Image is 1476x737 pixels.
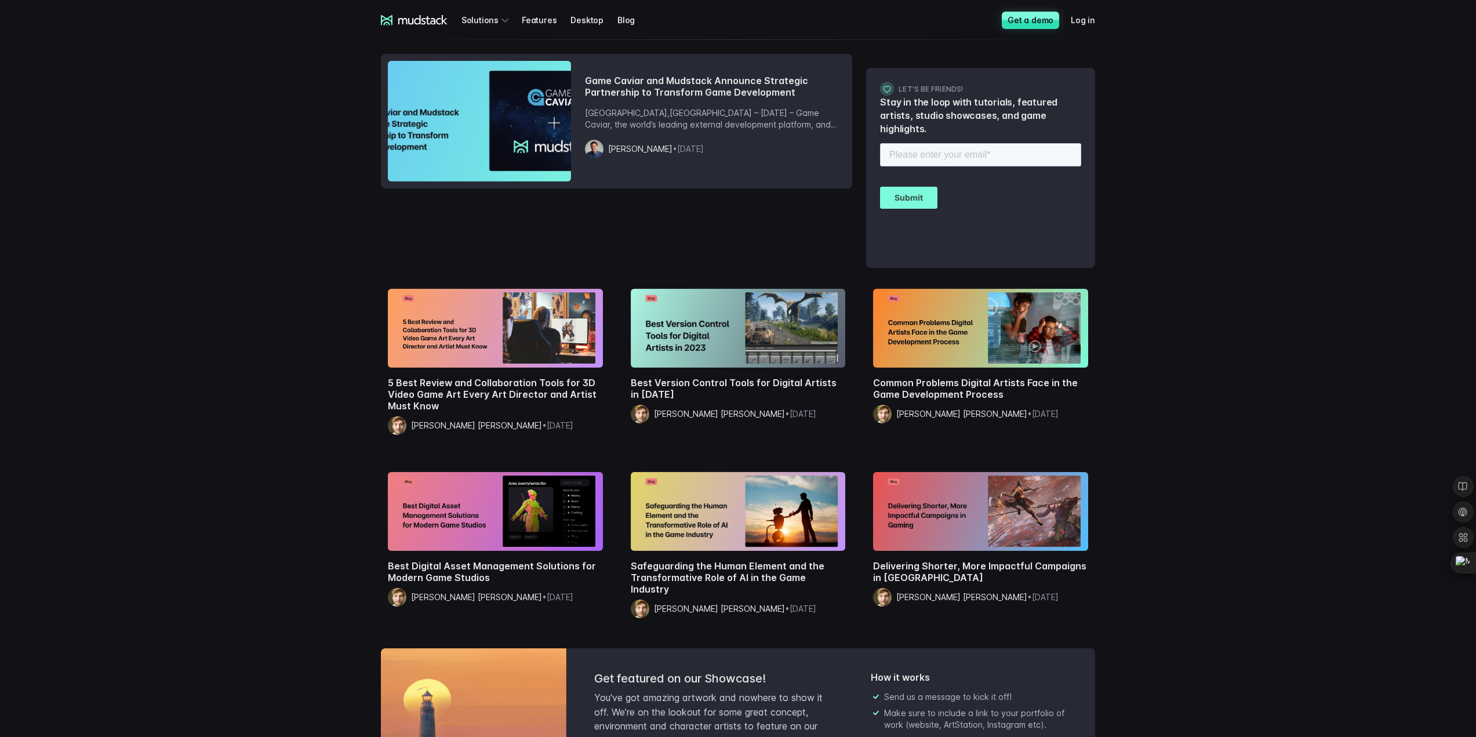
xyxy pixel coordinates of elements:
[1027,592,1059,602] span: • [DATE]
[873,560,1088,583] h2: Delivering Shorter, More Impactful Campaigns in [GEOGRAPHIC_DATA]
[654,409,785,419] span: [PERSON_NAME] [PERSON_NAME]
[585,107,846,130] p: [GEOGRAPHIC_DATA],[GEOGRAPHIC_DATA] – [DATE] – Game Caviar, the world’s leading external developm...
[631,600,649,618] img: Mazze Whiteley
[388,61,571,181] img: Game Caviar and Mudstack announce strategic partnership to transform game development
[381,54,852,188] a: Game Caviar and Mudstack announce strategic partnership to transform game developmentGame Caviar ...
[585,140,604,158] img: Josef Bell
[631,377,846,400] h2: Best Version Control Tools for Digital Artists in [DATE]
[411,420,542,430] span: [PERSON_NAME] [PERSON_NAME]
[631,289,846,368] img: Best Version Control Tools for Digital Artists in 2023
[631,560,846,595] h2: Safeguarding the Human Element and the Transformative Role of AI in the Game Industry
[461,9,512,31] div: Solutions
[522,9,570,31] a: Features
[672,144,704,154] span: • [DATE]
[880,141,1081,254] iframe: Form 1
[785,409,816,419] span: • [DATE]
[585,75,846,98] h2: Game Caviar and Mudstack Announce Strategic Partnership to Transform Game Development
[871,671,1077,683] h3: How it works
[1071,9,1109,31] a: Log in
[884,707,1077,731] li: Make sure to include a link to your portfolio of work (website, ArtStation, Instagram etc).
[624,282,853,440] a: Best Version Control Tools for Digital Artists in 2023Best Version Control Tools for Digital Arti...
[654,604,785,613] span: [PERSON_NAME] [PERSON_NAME]
[880,82,1081,96] h3: Let's be friends!
[873,289,1088,368] img: Common Problems Digital Artists Face in the Game Development Process
[896,409,1027,419] span: [PERSON_NAME] [PERSON_NAME]
[381,465,610,623] a: Best Digital Asset Management Solutions for Modern Game StudiosBest Digital Asset Management Solu...
[873,377,1088,400] h2: Common Problems Digital Artists Face in the Game Development Process
[388,377,603,412] h2: 5 Best Review and Collaboration Tools for 3D Video Game Art Every Art Director and Artist Must Know
[381,15,448,26] a: mudstack logo
[388,588,406,607] img: Mazze Whiteley
[1002,12,1059,29] a: Get a demo
[411,592,542,602] span: [PERSON_NAME] [PERSON_NAME]
[388,560,603,583] h2: Best Digital Asset Management Solutions for Modern Game Studios
[1027,409,1059,419] span: • [DATE]
[381,282,610,451] a: 5 Best Review and Collaboration Tools for 3D Video Game Art Every Art Director and Artist Must Kn...
[866,282,1095,440] a: Common Problems Digital Artists Face in the Game Development ProcessCommon Problems Digital Artis...
[624,465,853,634] a: Safeguarding the Human Element and the Transformative Role of AI in the Game IndustrySafeguarding...
[594,671,824,686] h2: Get featured on our Showcase!
[542,592,573,602] span: • [DATE]
[631,405,649,423] img: Mazze Whiteley
[896,592,1027,602] span: [PERSON_NAME] [PERSON_NAME]
[608,144,672,154] span: [PERSON_NAME]
[617,9,649,31] a: Blog
[880,96,1081,136] p: Stay in the loop with tutorials, featured artists, studio showcases, and game highlights.
[873,588,892,607] img: Mazze Whiteley
[884,691,1077,703] li: Send us a message to kick it off!
[388,416,406,435] img: Mazze Whiteley
[570,9,617,31] a: Desktop
[388,289,603,368] img: 5 Best Review and Collaboration Tools for 3D Video Game Art Every Art Director and Artist Must Know
[866,465,1095,623] a: Delivering Shorter, More Impactful Campaigns in GamingDelivering Shorter, More Impactful Campaign...
[631,472,846,551] img: Safeguarding the Human Element and the Transformative Role of AI in the Game Industry
[873,472,1088,551] img: Delivering Shorter, More Impactful Campaigns in Gaming
[785,604,816,613] span: • [DATE]
[873,405,892,423] img: Mazze Whiteley
[388,472,603,551] img: Best Digital Asset Management Solutions for Modern Game Studios
[542,420,573,430] span: • [DATE]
